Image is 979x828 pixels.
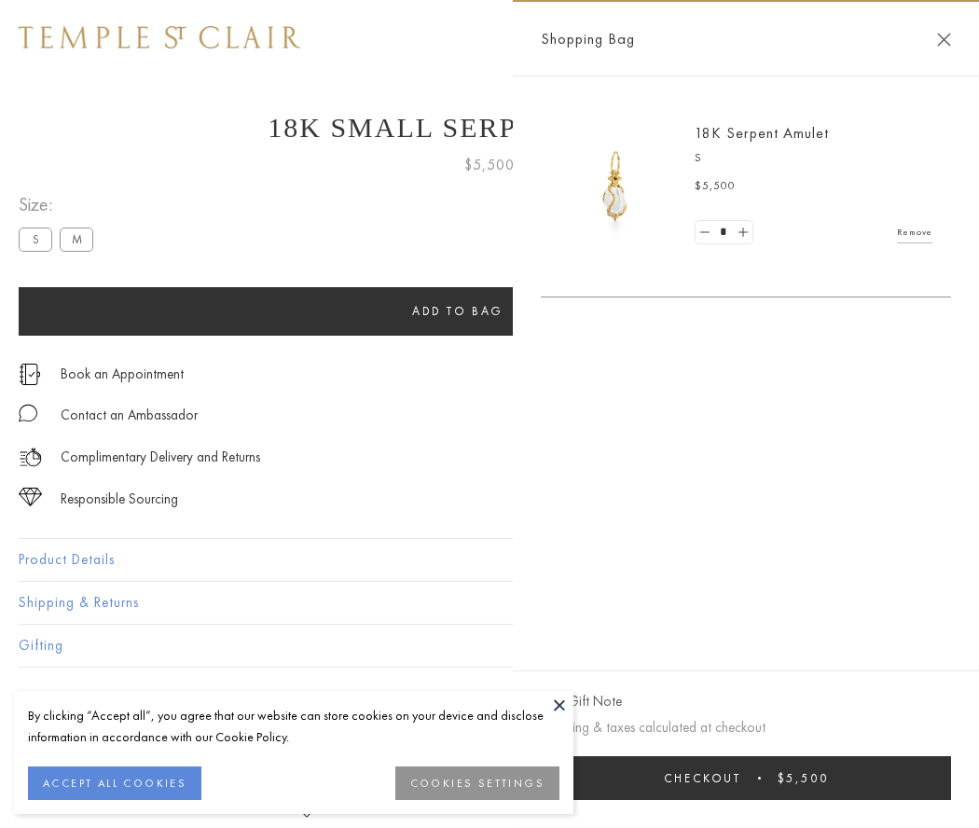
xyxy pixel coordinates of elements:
[695,149,932,168] p: S
[61,404,198,427] div: Contact an Ambassador
[19,488,42,506] img: icon_sourcing.svg
[395,766,559,800] button: COOKIES SETTINGS
[541,716,951,739] p: Shipping & taxes calculated at checkout
[664,770,741,786] span: Checkout
[696,221,714,244] a: Set quantity to 0
[28,766,201,800] button: ACCEPT ALL COOKIES
[61,488,178,511] div: Responsible Sourcing
[19,112,960,144] h1: 18K Small Serpent Amulet
[61,446,260,469] p: Complimentary Delivery and Returns
[19,189,101,220] span: Size:
[464,153,515,177] span: $5,500
[61,364,184,384] a: Book an Appointment
[19,625,960,667] button: Gifting
[19,228,52,251] label: S
[19,26,300,48] img: Temple St. Clair
[60,228,93,251] label: M
[19,582,960,624] button: Shipping & Returns
[19,404,37,422] img: MessageIcon-01_2.svg
[559,131,671,242] img: P51836-E11SERPPV
[695,177,736,196] span: $5,500
[412,303,503,319] span: Add to bag
[695,123,829,143] a: 18K Serpent Amulet
[19,364,41,385] img: icon_appointment.svg
[937,33,951,47] button: Close Shopping Bag
[28,705,559,748] div: By clicking “Accept all”, you agree that our website can store cookies on your device and disclos...
[897,222,932,242] a: Remove
[19,539,960,581] button: Product Details
[19,446,42,469] img: icon_delivery.svg
[19,287,897,336] button: Add to bag
[541,756,951,800] button: Checkout $5,500
[733,221,751,244] a: Set quantity to 2
[541,690,622,713] button: Add Gift Note
[778,770,829,786] span: $5,500
[541,27,635,51] span: Shopping Bag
